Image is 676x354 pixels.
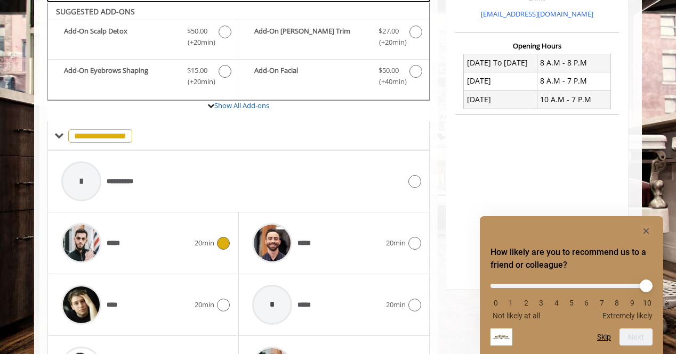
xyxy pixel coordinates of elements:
[56,6,135,17] b: SUGGESTED ADD-ONS
[490,246,653,271] h2: How likely are you to recommend us to a friend or colleague? Select an option from 0 to 10, with ...
[195,299,214,310] span: 20min
[505,299,516,307] li: 1
[551,299,562,307] li: 4
[64,65,176,87] b: Add-On Eyebrows Shaping
[373,37,404,48] span: (+20min )
[627,299,638,307] li: 9
[537,90,610,109] td: 10 A.M - 7 P.M
[566,299,577,307] li: 5
[490,225,653,345] div: How likely are you to recommend us to a friend or colleague? Select an option from 0 to 10, with ...
[47,2,430,101] div: The Made Man Senior Barber Haircut Add-onS
[642,299,653,307] li: 10
[187,65,207,76] span: $15.00
[195,237,214,249] span: 20min
[597,299,607,307] li: 7
[379,26,399,37] span: $27.00
[386,237,406,249] span: 20min
[464,90,537,109] td: [DATE]
[373,76,404,87] span: (+40min )
[53,65,232,90] label: Add-On Eyebrows Shaping
[581,299,592,307] li: 6
[490,299,501,307] li: 0
[386,299,406,310] span: 20min
[537,54,610,72] td: 8 A.M - 8 P.M
[64,26,176,48] b: Add-On Scalp Detox
[640,225,653,237] button: Hide survey
[244,26,423,51] label: Add-On Beard Trim
[521,299,532,307] li: 2
[493,311,540,320] span: Not likely at all
[619,328,653,345] button: Next question
[244,65,423,90] label: Add-On Facial
[214,101,269,110] a: Show All Add-ons
[187,26,207,37] span: $50.00
[254,26,367,48] b: Add-On [PERSON_NAME] Trim
[455,42,619,50] h3: Opening Hours
[611,299,622,307] li: 8
[53,26,232,51] label: Add-On Scalp Detox
[490,276,653,320] div: How likely are you to recommend us to a friend or colleague? Select an option from 0 to 10, with ...
[481,9,593,19] a: [EMAIL_ADDRESS][DOMAIN_NAME]
[182,37,213,48] span: (+20min )
[537,72,610,90] td: 8 A.M - 7 P.M
[254,65,367,87] b: Add-On Facial
[536,299,546,307] li: 3
[379,65,399,76] span: $50.00
[182,76,213,87] span: (+20min )
[597,333,611,341] button: Skip
[464,72,537,90] td: [DATE]
[602,311,653,320] span: Extremely likely
[464,54,537,72] td: [DATE] To [DATE]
